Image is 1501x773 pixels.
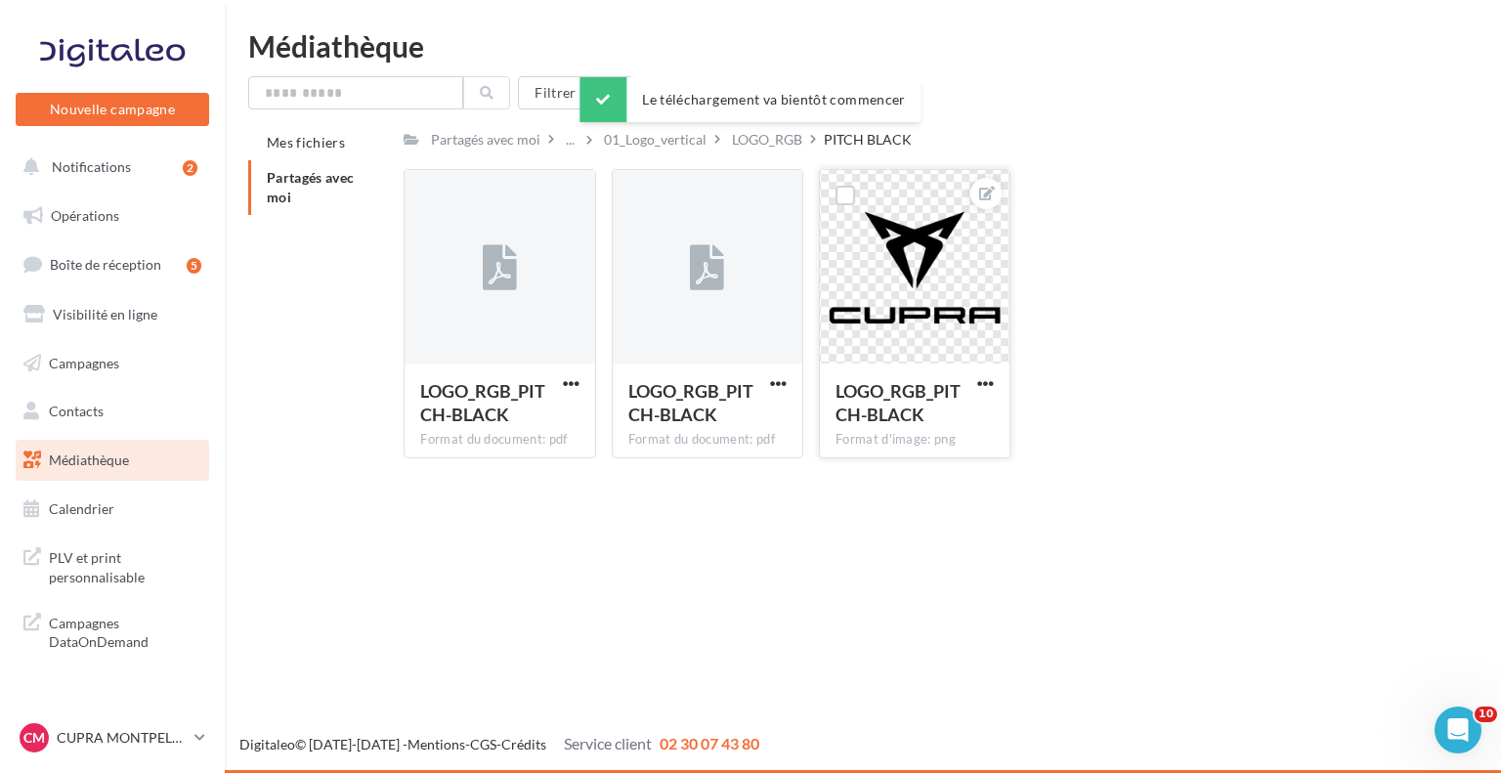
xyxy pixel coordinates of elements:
[1435,707,1481,753] iframe: Intercom live chat
[420,431,579,449] div: Format du document: pdf
[12,440,213,481] a: Médiathèque
[49,451,129,468] span: Médiathèque
[12,537,213,594] a: PLV et print personnalisable
[12,602,213,660] a: Campagnes DataOnDemand
[12,343,213,384] a: Campagnes
[562,126,579,153] div: ...
[16,93,209,126] button: Nouvelle campagne
[660,734,759,752] span: 02 30 07 43 80
[12,294,213,335] a: Visibilité en ligne
[836,380,961,425] span: LOGO_RGB_PITCH-BLACK
[239,736,759,752] span: © [DATE]-[DATE] - - -
[50,256,161,273] span: Boîte de réception
[628,431,787,449] div: Format du document: pdf
[49,544,201,586] span: PLV et print personnalisable
[579,77,921,122] div: Le téléchargement va bientôt commencer
[49,403,104,419] span: Contacts
[628,380,753,425] span: LOGO_RGB_PITCH-BLACK
[57,728,187,748] p: CUPRA MONTPELLIER
[23,728,45,748] span: CM
[431,130,540,150] div: Partagés avec moi
[732,130,802,150] div: LOGO_RGB
[12,391,213,432] a: Contacts
[248,31,1478,61] div: Médiathèque
[267,134,345,150] span: Mes fichiers
[52,158,131,175] span: Notifications
[564,734,652,752] span: Service client
[16,719,209,756] a: CM CUPRA MONTPELLIER
[420,380,545,425] span: LOGO_RGB_PITCH-BLACK
[183,160,197,176] div: 2
[12,243,213,285] a: Boîte de réception5
[407,736,465,752] a: Mentions
[604,130,707,150] div: 01_Logo_vertical
[49,610,201,652] span: Campagnes DataOnDemand
[51,207,119,224] span: Opérations
[187,258,201,274] div: 5
[1475,707,1497,722] span: 10
[49,354,119,370] span: Campagnes
[824,130,912,150] div: PITCH BLACK
[239,736,295,752] a: Digitaleo
[12,147,205,188] button: Notifications 2
[12,489,213,530] a: Calendrier
[12,195,213,236] a: Opérations
[518,76,633,109] button: Filtrer par
[470,736,496,752] a: CGS
[53,306,157,322] span: Visibilité en ligne
[267,169,355,205] span: Partagés avec moi
[836,431,994,449] div: Format d'image: png
[501,736,546,752] a: Crédits
[49,500,114,517] span: Calendrier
